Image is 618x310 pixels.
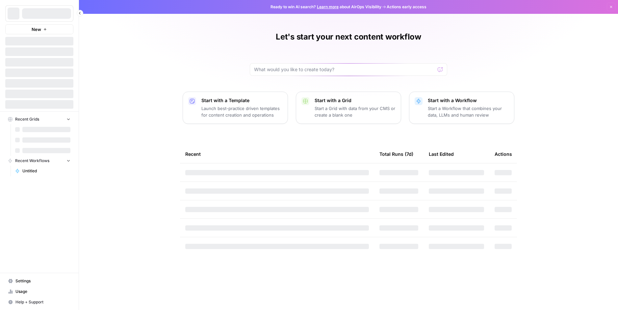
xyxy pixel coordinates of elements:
[183,92,288,124] button: Start with a TemplateLaunch best-practice driven templates for content creation and operations
[495,145,512,163] div: Actions
[32,26,41,33] span: New
[429,145,454,163] div: Last Edited
[315,105,396,118] p: Start a Grid with data from your CMS or create a blank one
[276,32,421,42] h1: Let's start your next content workflow
[387,4,426,10] span: Actions early access
[201,105,282,118] p: Launch best-practice driven templates for content creation and operations
[409,92,514,124] button: Start with a WorkflowStart a Workflow that combines your data, LLMs and human review
[185,145,369,163] div: Recent
[379,145,413,163] div: Total Runs (7d)
[12,166,73,176] a: Untitled
[5,114,73,124] button: Recent Grids
[296,92,401,124] button: Start with a GridStart a Grid with data from your CMS or create a blank one
[254,66,435,73] input: What would you like to create today?
[15,289,70,295] span: Usage
[270,4,381,10] span: Ready to win AI search? about AirOps Visibility
[5,297,73,307] button: Help + Support
[15,278,70,284] span: Settings
[5,156,73,166] button: Recent Workflows
[317,4,339,9] a: Learn more
[201,97,282,104] p: Start with a Template
[315,97,396,104] p: Start with a Grid
[15,158,49,164] span: Recent Workflows
[15,116,39,122] span: Recent Grids
[15,299,70,305] span: Help + Support
[428,105,509,118] p: Start a Workflow that combines your data, LLMs and human review
[428,97,509,104] p: Start with a Workflow
[5,24,73,34] button: New
[5,276,73,286] a: Settings
[22,168,70,174] span: Untitled
[5,286,73,297] a: Usage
